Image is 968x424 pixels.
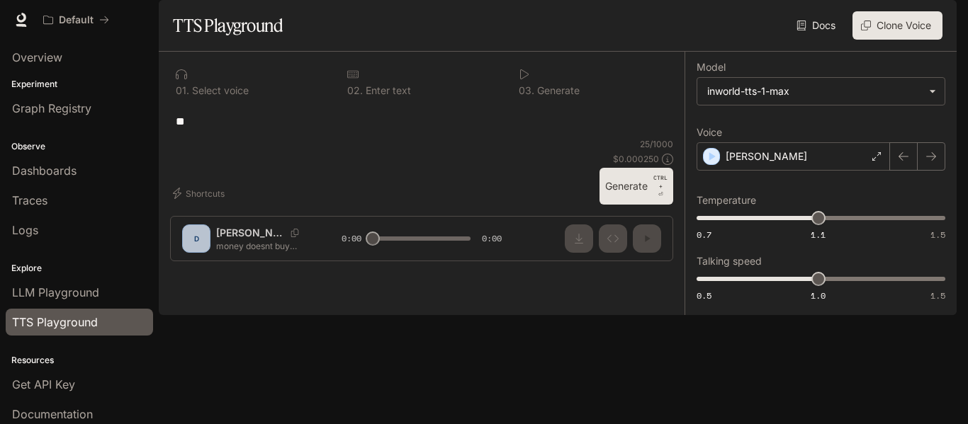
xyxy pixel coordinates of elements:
p: [PERSON_NAME] [726,149,807,164]
button: All workspaces [37,6,116,34]
p: Talking speed [697,256,762,266]
h1: TTS Playground [173,11,283,40]
button: Clone Voice [852,11,942,40]
button: GenerateCTRL +⏎ [600,168,673,205]
p: 0 2 . [347,86,363,96]
p: Enter text [363,86,411,96]
span: 1.1 [811,229,826,241]
p: Select voice [189,86,249,96]
a: Docs [794,11,841,40]
p: 0 3 . [519,86,534,96]
span: 1.0 [811,290,826,302]
span: 0.7 [697,229,711,241]
span: 0.5 [697,290,711,302]
button: Shortcuts [170,182,230,205]
p: ⏎ [653,173,668,199]
span: 1.5 [930,290,945,302]
p: Temperature [697,195,756,205]
p: $ 0.000250 [613,153,659,165]
span: 1.5 [930,229,945,241]
div: inworld-tts-1-max [697,78,945,105]
p: CTRL + [653,173,668,190]
p: Generate [534,86,580,96]
p: Default [59,14,94,26]
p: 25 / 1000 [640,138,673,150]
p: Voice [697,127,722,137]
p: 0 1 . [176,86,189,96]
p: Model [697,62,726,72]
div: inworld-tts-1-max [707,84,922,98]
